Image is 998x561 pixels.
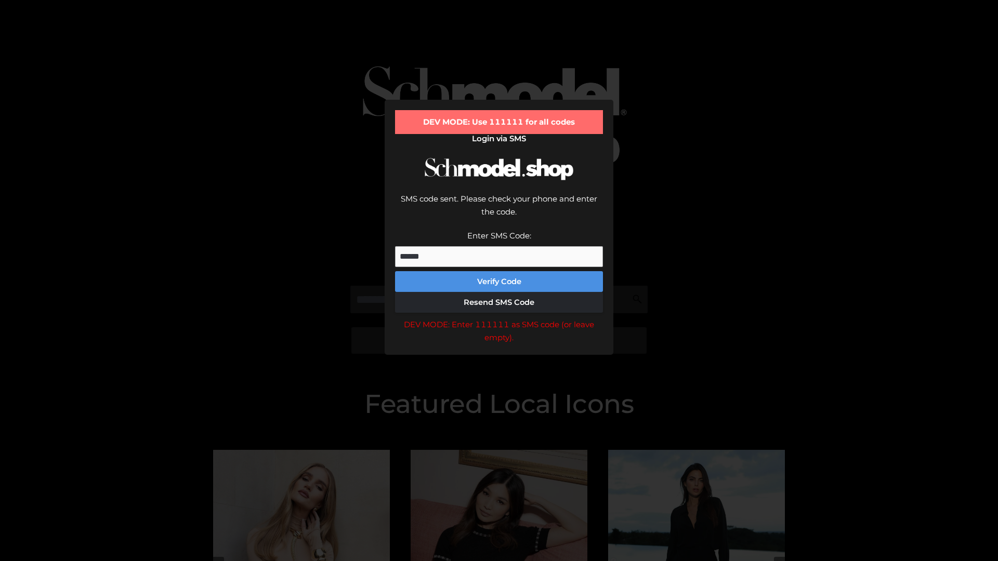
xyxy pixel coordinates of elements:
div: DEV MODE: Use 111111 for all codes [395,110,603,134]
img: Schmodel Logo [421,149,577,190]
label: Enter SMS Code: [467,231,531,241]
button: Resend SMS Code [395,292,603,313]
div: SMS code sent. Please check your phone and enter the code. [395,192,603,229]
div: DEV MODE: Enter 111111 as SMS code (or leave empty). [395,318,603,344]
h2: Login via SMS [395,134,603,143]
button: Verify Code [395,271,603,292]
